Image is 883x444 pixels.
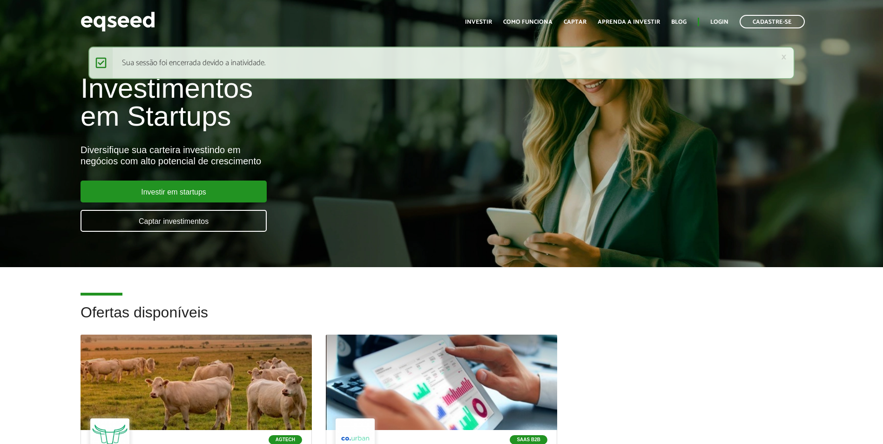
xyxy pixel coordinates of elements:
[81,9,155,34] img: EqSeed
[81,181,267,202] a: Investir em startups
[81,304,802,335] h2: Ofertas disponíveis
[88,47,795,79] div: Sua sessão foi encerrada devido a inatividade.
[81,144,508,167] div: Diversifique sua carteira investindo em negócios com alto potencial de crescimento
[671,19,687,25] a: Blog
[710,19,728,25] a: Login
[564,19,586,25] a: Captar
[81,210,267,232] a: Captar investimentos
[781,52,787,62] a: ×
[503,19,553,25] a: Como funciona
[740,15,805,28] a: Cadastre-se
[598,19,660,25] a: Aprenda a investir
[81,74,508,130] h1: Investimentos em Startups
[465,19,492,25] a: Investir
